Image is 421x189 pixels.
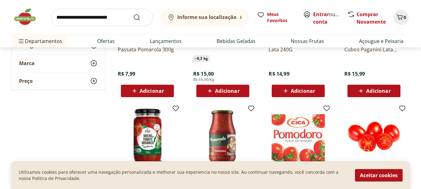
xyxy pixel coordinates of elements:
[215,88,239,93] span: Adicionar
[267,11,296,24] span: Meus Favoritos
[344,70,365,77] span: R$ 15,99
[359,37,404,45] a: Açougue e Peixaria
[313,11,347,25] a: Criar conta
[12,72,105,90] button: Preço
[291,37,324,45] a: Nossas Frutas
[313,11,329,18] a: Entrar
[17,34,62,49] span: Departamentos
[118,70,136,77] span: R$ 7,99
[291,88,315,93] span: Adicionar
[366,88,390,93] span: Adicionar
[355,169,403,182] button: Aceitar cookies
[19,60,35,66] span: Marca
[160,9,250,26] button: Informe sua localização
[140,88,164,93] span: Adicionar
[217,37,256,45] a: Bebidas Geladas
[404,14,406,20] span: 0
[193,55,209,62] span: ~ 0,3 kg
[97,37,115,45] a: Ofertas
[51,9,153,26] input: search
[19,169,347,182] p: Utilizamos cookies para oferecer uma navegação personalizada e melhorar sua experiencia no nosso ...
[193,77,214,82] span: R$ 49,99/Kg
[272,85,325,97] button: Adicionar
[269,107,328,166] img: Polpa De Tomate Pomodoro 520G
[196,85,249,97] button: Adicionar
[118,107,177,166] img: Molho de Tomate e Azeitona Orgânico Natural Da Terra 330g
[17,34,25,49] button: Menu
[269,70,289,77] span: R$ 14,99
[344,107,404,166] img: Tomate Grape Unidade
[193,70,214,77] span: R$ 15,00
[133,14,148,21] button: Submit Search
[193,107,252,166] img: Molho de Tomate Tradicional Pomarola 420g
[257,11,296,24] a: Meus Favoritos
[121,85,174,97] button: Adicionar
[177,14,237,21] b: Informe sua localização
[313,11,341,26] span: ou
[150,37,182,45] a: Lançamentos
[12,7,44,26] img: Hortifruti
[394,10,409,25] button: Carrinho
[12,54,105,72] button: Marca
[347,85,400,97] button: Adicionar
[356,11,386,25] a: Comprar Novamente
[19,78,33,84] span: Preço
